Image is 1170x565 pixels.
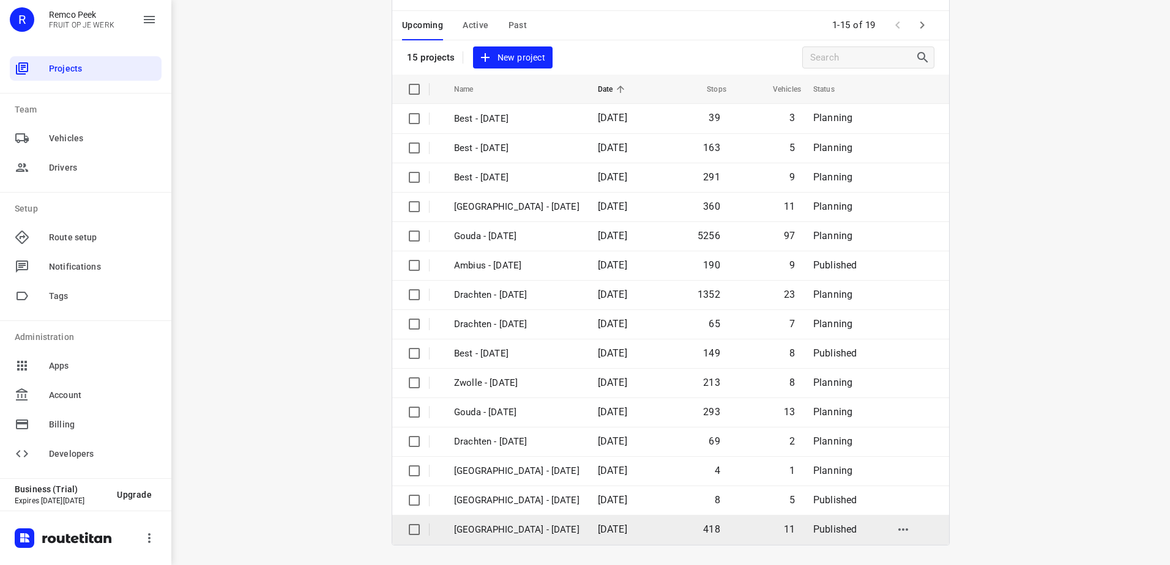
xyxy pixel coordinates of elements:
[813,406,852,418] span: Planning
[703,377,720,388] span: 213
[813,465,852,476] span: Planning
[715,494,720,506] span: 8
[813,494,857,506] span: Published
[784,406,795,418] span: 13
[813,318,852,330] span: Planning
[598,435,627,447] span: [DATE]
[49,231,157,244] span: Route setup
[49,448,157,460] span: Developers
[49,132,157,145] span: Vehicles
[49,360,157,372] span: Apps
[10,353,162,378] div: Apps
[789,259,795,271] span: 9
[598,377,627,388] span: [DATE]
[15,103,162,116] p: Team
[454,405,579,419] p: Gouda - Friday
[15,484,107,494] p: Business (Trial)
[789,112,795,124] span: 3
[117,490,152,500] span: Upgrade
[10,254,162,279] div: Notifications
[598,142,627,153] span: [DATE]
[715,465,720,476] span: 4
[49,389,157,402] span: Account
[463,18,488,33] span: Active
[454,229,579,243] p: Gouda - [DATE]
[10,56,162,81] div: Projects
[454,288,579,302] p: Drachten - Monday
[789,494,795,506] span: 5
[15,331,162,344] p: Administration
[789,377,795,388] span: 8
[789,171,795,183] span: 9
[49,21,114,29] p: FRUIT OP JE WERK
[454,493,579,508] p: Gemeente Rotterdam - Thursday
[703,142,720,153] span: 163
[703,259,720,271] span: 190
[49,290,157,303] span: Tags
[784,230,795,242] span: 97
[480,50,545,65] span: New project
[789,435,795,447] span: 2
[709,112,720,124] span: 39
[10,126,162,150] div: Vehicles
[49,260,157,273] span: Notifications
[10,383,162,407] div: Account
[49,418,157,431] span: Billing
[10,225,162,249] div: Route setup
[454,171,579,185] p: Best - Tuesday
[10,7,34,32] div: R
[509,18,527,33] span: Past
[15,202,162,215] p: Setup
[454,317,579,331] p: Drachten - Friday
[15,497,107,505] p: Expires [DATE][DATE]
[703,171,720,183] span: 291
[789,142,795,153] span: 5
[709,435,720,447] span: 69
[473,46,553,69] button: New project
[789,465,795,476] span: 1
[813,259,857,271] span: Published
[698,289,720,300] span: 1352
[598,289,627,300] span: [DATE]
[813,289,852,300] span: Planning
[454,141,579,155] p: Best - Thursday
[598,406,627,418] span: [DATE]
[789,318,795,330] span: 7
[10,441,162,466] div: Developers
[910,13,934,37] span: Next Page
[407,52,455,63] p: 15 projects
[813,171,852,183] span: Planning
[784,289,795,300] span: 23
[49,10,114,20] p: Remco Peek
[454,82,490,97] span: Name
[813,112,852,124] span: Planning
[598,171,627,183] span: [DATE]
[402,18,443,33] span: Upcoming
[810,48,915,67] input: Search projects
[709,318,720,330] span: 65
[789,347,795,359] span: 8
[885,13,910,37] span: Previous Page
[703,347,720,359] span: 149
[598,465,627,476] span: [DATE]
[703,406,720,418] span: 293
[813,142,852,153] span: Planning
[813,82,851,97] span: Status
[757,82,801,97] span: Vehicles
[784,201,795,212] span: 11
[454,435,579,449] p: Drachten - Thursday
[813,201,852,212] span: Planning
[703,523,720,535] span: 418
[915,50,934,65] div: Search
[703,201,720,212] span: 360
[691,82,726,97] span: Stops
[827,12,881,39] span: 1-15 of 19
[813,377,852,388] span: Planning
[813,523,857,535] span: Published
[10,412,162,437] div: Billing
[454,523,579,537] p: Zwolle - Thursday
[10,155,162,180] div: Drivers
[598,82,629,97] span: Date
[454,347,579,361] p: Best - Friday
[813,230,852,242] span: Planning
